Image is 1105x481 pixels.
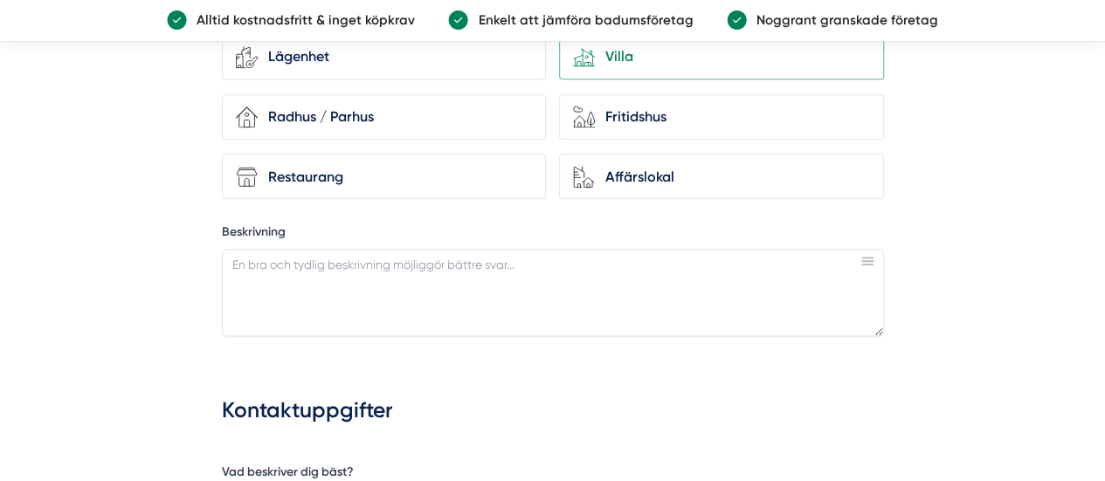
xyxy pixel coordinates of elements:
p: Enkelt att jämföra badumsföretag [468,10,693,31]
label: Beskrivning [222,223,884,245]
h3: Kontaktuppgifter [222,389,884,436]
p: Alltid kostnadsfritt & inget köpkrav [187,10,415,31]
p: Noggrant granskade företag [747,10,938,31]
